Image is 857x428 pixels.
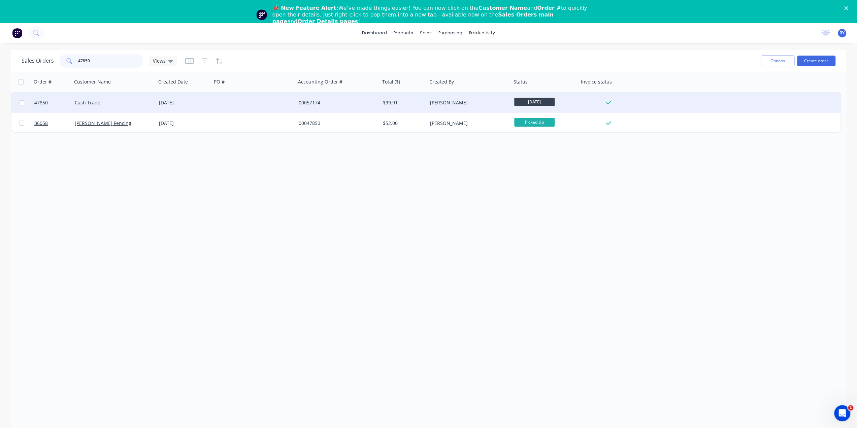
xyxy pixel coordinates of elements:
[429,78,454,85] div: Created By
[297,18,358,25] b: Order Details pages
[581,78,612,85] div: Invoice status
[34,99,48,106] span: 47850
[214,78,225,85] div: PO #
[34,78,52,85] div: Order #
[158,78,188,85] div: Created Date
[430,120,505,127] div: [PERSON_NAME]
[430,99,505,106] div: [PERSON_NAME]
[417,28,435,38] div: sales
[78,54,144,68] input: Search...
[435,28,466,38] div: purchasing
[34,120,48,127] span: 36058
[390,28,417,38] div: products
[382,78,400,85] div: Total ($)
[514,118,555,126] span: Picked Up
[479,5,527,11] b: Customer Name
[844,6,851,10] div: Close
[537,5,561,11] b: Order #
[299,120,373,127] div: 00047850
[514,78,528,85] div: Status
[466,28,498,38] div: productivity
[153,57,166,64] span: Views
[256,9,267,20] img: Profile image for Team
[359,28,390,38] a: dashboard
[383,99,423,106] div: $99.91
[848,405,853,410] span: 1
[159,120,209,127] div: [DATE]
[34,113,75,133] a: 36058
[74,78,111,85] div: Customer Name
[12,28,22,38] img: Factory
[272,5,590,25] div: We’ve made things easier! You can now click on the and to quickly open their details. Just right-...
[272,11,554,25] b: Sales Orders main page
[299,99,373,106] div: 00057174
[75,120,131,126] a: [PERSON_NAME] Fencing
[839,30,845,36] span: BY
[272,5,338,11] b: 📣 New Feature Alert:
[761,56,794,66] button: Options
[514,98,555,106] span: [DATE]
[22,58,54,64] h1: Sales Orders
[298,78,342,85] div: Accounting Order #
[75,99,100,106] a: Cash Trade
[834,405,850,421] iframe: Intercom live chat
[797,56,835,66] button: Create order
[34,93,75,113] a: 47850
[159,99,209,106] div: [DATE]
[383,120,423,127] div: $52.00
